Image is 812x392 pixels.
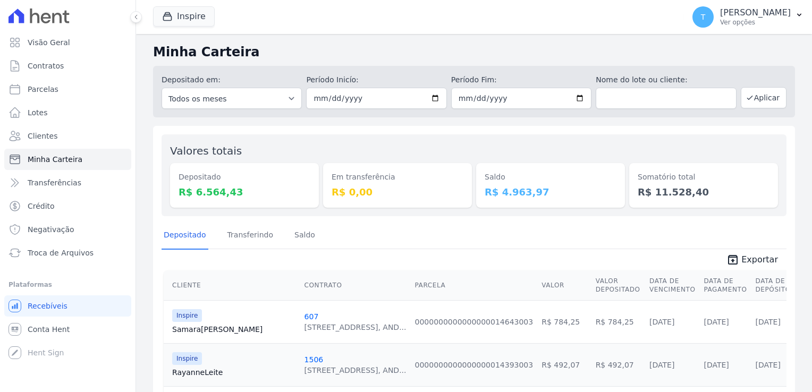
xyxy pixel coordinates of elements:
a: Samara[PERSON_NAME] [172,324,296,335]
th: Contrato [300,270,411,301]
a: 0000000000000000014643003 [415,318,534,326]
td: R$ 784,25 [591,300,645,343]
th: Data de Pagamento [699,270,751,301]
a: RayanneLeite [172,367,296,378]
span: Clientes [28,131,57,141]
a: Clientes [4,125,131,147]
a: [DATE] [704,361,729,369]
span: Parcelas [28,84,58,95]
label: Período Fim: [451,74,591,86]
dt: Em transferência [332,172,463,183]
dd: R$ 0,00 [332,185,463,199]
i: unarchive [726,253,739,266]
a: unarchive Exportar [718,253,786,268]
a: Recebíveis [4,295,131,317]
span: Crédito [28,201,55,211]
a: Lotes [4,102,131,123]
a: Transferindo [225,222,276,250]
span: Conta Hent [28,324,70,335]
dt: Depositado [179,172,310,183]
span: Recebíveis [28,301,67,311]
label: Depositado em: [162,75,221,84]
h2: Minha Carteira [153,42,795,62]
a: 0000000000000000014393003 [415,361,534,369]
td: R$ 492,07 [537,343,591,386]
dt: Saldo [485,172,616,183]
a: Troca de Arquivos [4,242,131,263]
a: Visão Geral [4,32,131,53]
a: Saldo [292,222,317,250]
span: Inspire [172,352,202,365]
span: Negativação [28,224,74,235]
span: T [701,13,706,21]
label: Período Inicío: [306,74,446,86]
a: [DATE] [756,318,781,326]
button: Inspire [153,6,215,27]
span: Contratos [28,61,64,71]
dt: Somatório total [638,172,769,183]
a: [DATE] [649,361,674,369]
span: Transferências [28,177,81,188]
th: Data de Depósito [751,270,795,301]
th: Valor Depositado [591,270,645,301]
a: Negativação [4,219,131,240]
a: 1506 [304,355,324,364]
a: [DATE] [704,318,729,326]
span: Inspire [172,309,202,322]
a: Contratos [4,55,131,76]
p: Ver opções [720,18,791,27]
a: Conta Hent [4,319,131,340]
button: Aplicar [741,87,786,108]
div: [STREET_ADDRESS], AND... [304,322,407,333]
th: Parcela [411,270,538,301]
a: Depositado [162,222,208,250]
span: Exportar [741,253,778,266]
td: R$ 492,07 [591,343,645,386]
label: Valores totais [170,144,242,157]
dd: R$ 4.963,97 [485,185,616,199]
td: R$ 784,25 [537,300,591,343]
a: 607 [304,312,319,321]
a: Parcelas [4,79,131,100]
th: Cliente [164,270,300,301]
th: Data de Vencimento [645,270,699,301]
div: [STREET_ADDRESS], AND... [304,365,407,376]
dd: R$ 6.564,43 [179,185,310,199]
a: [DATE] [649,318,674,326]
a: Minha Carteira [4,149,131,170]
a: [DATE] [756,361,781,369]
span: Visão Geral [28,37,70,48]
button: T [PERSON_NAME] Ver opções [684,2,812,32]
a: Transferências [4,172,131,193]
div: Plataformas [9,278,127,291]
dd: R$ 11.528,40 [638,185,769,199]
th: Valor [537,270,591,301]
span: Minha Carteira [28,154,82,165]
p: [PERSON_NAME] [720,7,791,18]
span: Troca de Arquivos [28,248,94,258]
label: Nome do lote ou cliente: [596,74,736,86]
span: Lotes [28,107,48,118]
a: Crédito [4,195,131,217]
